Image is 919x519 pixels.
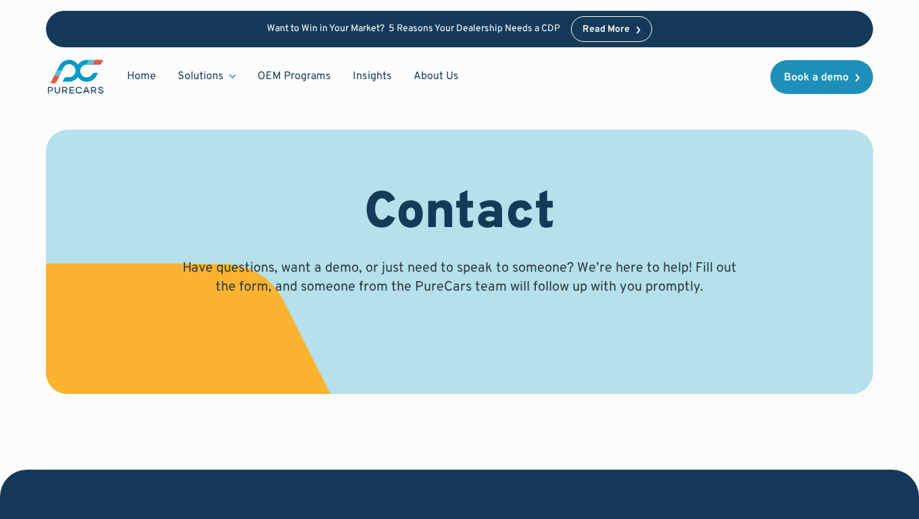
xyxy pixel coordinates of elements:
[364,184,555,245] h1: Contact
[116,64,167,89] a: Home
[46,58,105,95] a: main
[167,64,247,89] div: Solutions
[403,64,470,89] a: About Us
[582,25,630,34] div: Read More
[770,60,873,94] a: Book a demo
[342,64,403,89] a: Insights
[178,69,224,84] div: Solutions
[46,58,105,95] img: purecars logo
[247,64,342,89] a: OEM Programs
[267,24,560,35] p: Want to Win in Your Market? 5 Reasons Your Dealership Needs a CDP
[178,259,741,297] p: Have questions, want a demo, or just need to speak to someone? We’re here to help! Fill out the f...
[571,16,652,42] a: Read More
[784,72,849,83] div: Book a demo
